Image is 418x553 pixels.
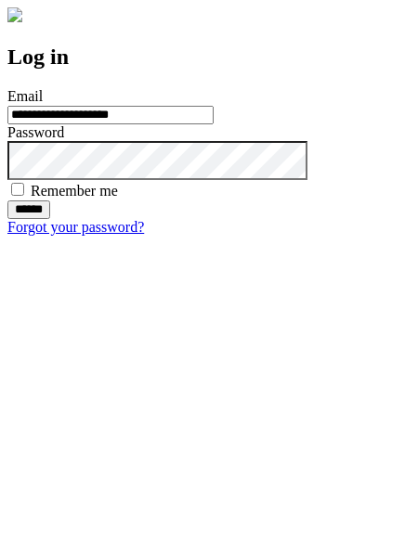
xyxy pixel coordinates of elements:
h2: Log in [7,45,411,70]
img: logo-4e3dc11c47720685a147b03b5a06dd966a58ff35d612b21f08c02c0306f2b779.png [7,7,22,22]
label: Email [7,88,43,104]
a: Forgot your password? [7,219,144,235]
label: Remember me [31,183,118,199]
label: Password [7,124,64,140]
